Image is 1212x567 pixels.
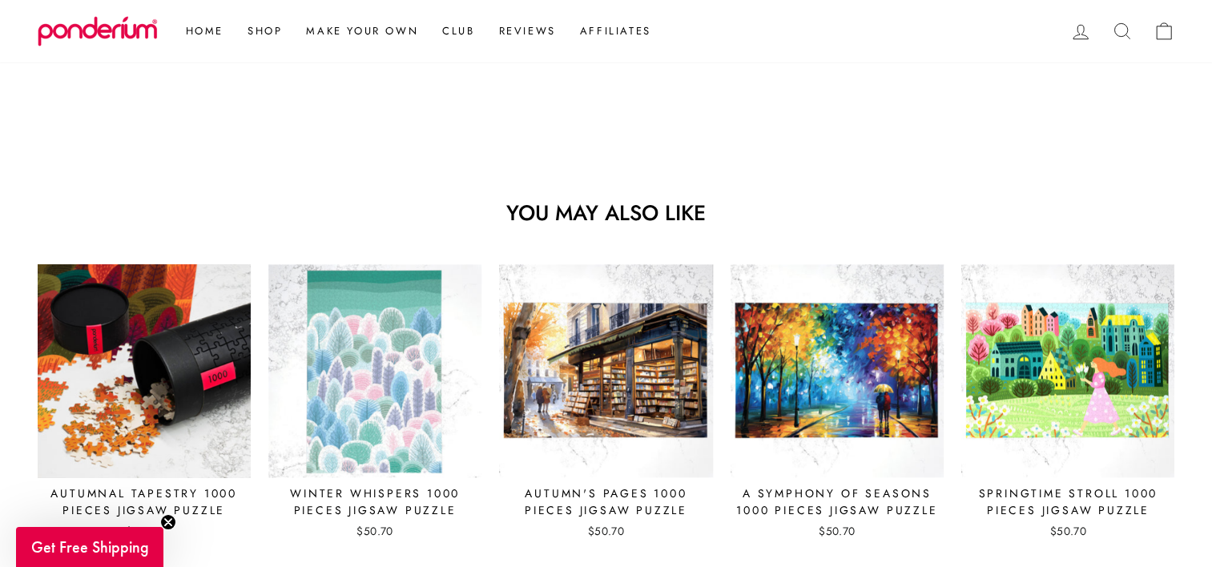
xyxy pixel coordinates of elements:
[294,17,430,46] a: Make Your Own
[126,9,1087,143] iframe: Product reviews widget
[268,523,481,539] div: $50.70
[268,485,481,519] div: Winter Whispers 1000 Pieces Jigsaw Puzzle
[731,264,944,545] a: A Symphony of Seasons 1000 Pieces Jigsaw Puzzle $50.70
[38,203,1175,224] h3: You may also like
[731,485,944,519] div: A Symphony of Seasons 1000 Pieces Jigsaw Puzzle
[160,514,176,530] button: Close teaser
[499,523,712,539] div: $50.70
[236,17,294,46] a: Shop
[568,17,663,46] a: Affiliates
[499,264,712,545] a: Autumn's Pages 1000 Pieces Jigsaw Puzzle $50.70
[166,17,663,46] ul: Primary
[961,264,1174,545] a: Springtime Stroll 1000 Pieces Jigsaw Puzzle $50.70
[961,485,1174,519] div: Springtime Stroll 1000 Pieces Jigsaw Puzzle
[38,485,251,519] div: Autumnal Tapestry 1000 Pieces Jigsaw Puzzle
[38,16,158,46] img: Ponderium
[38,523,251,539] div: $50.70
[31,537,149,557] span: Get Free Shipping
[268,264,481,545] a: Winter Whispers 1000 Pieces Jigsaw Puzzle $50.70
[499,485,712,519] div: Autumn's Pages 1000 Pieces Jigsaw Puzzle
[430,17,486,46] a: Club
[961,523,1174,539] div: $50.70
[174,17,236,46] a: Home
[487,17,568,46] a: Reviews
[16,527,163,567] div: Get Free ShippingClose teaser
[38,264,251,545] a: Autumnal Tapestry 1000 Pieces Jigsaw Puzzle $50.70
[731,523,944,539] div: $50.70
